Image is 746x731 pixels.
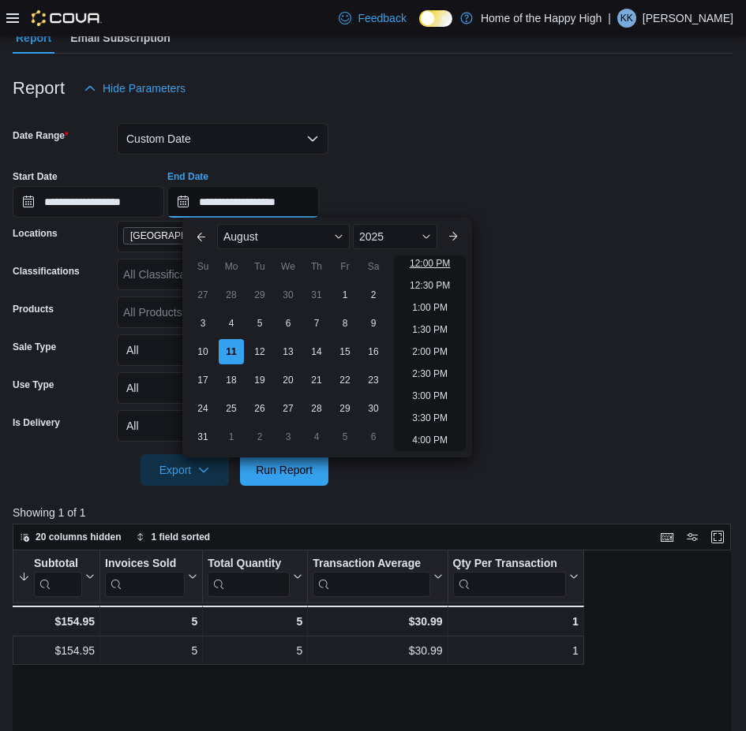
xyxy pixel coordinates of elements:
[608,9,611,28] p: |
[13,186,164,218] input: Press the down key to open a popover containing a calendar.
[481,9,602,28] p: Home of the Happy High
[240,454,328,486] button: Run Report
[406,298,454,317] li: 1:00 PM
[190,396,216,421] div: day-24
[219,282,244,308] div: day-28
[247,339,272,364] div: day-12
[208,557,290,597] div: Total Quantity
[34,557,82,572] div: Subtotal
[620,9,633,28] span: KK
[304,282,329,308] div: day-31
[150,454,219,486] span: Export
[189,224,214,249] button: Previous Month
[453,642,579,661] div: 1
[247,254,272,279] div: Tu
[13,416,60,429] label: Is Delivery
[208,557,290,572] div: Total Quantity
[219,254,244,279] div: Mo
[332,396,358,421] div: day-29
[70,22,171,54] span: Email Subscription
[13,265,80,278] label: Classifications
[219,339,244,364] div: day-11
[332,339,358,364] div: day-15
[361,339,386,364] div: day-16
[167,170,208,183] label: End Date
[276,339,301,364] div: day-13
[304,311,329,336] div: day-7
[683,528,702,546] button: Display options
[32,10,102,26] img: Cova
[247,424,272,449] div: day-2
[708,528,727,546] button: Enter fullscreen
[129,528,217,546] button: 1 field sorted
[361,367,386,393] div: day-23
[13,79,65,98] h3: Report
[406,431,454,449] li: 4:00 PM
[130,228,253,244] span: [GEOGRAPHIC_DATA] - Fire & Flower
[353,224,437,249] div: Button. Open the year selector. 2025 is currently selected.
[358,10,406,26] span: Feedback
[247,367,272,393] div: day-19
[453,557,566,572] div: Qty Per Transaction
[276,424,301,449] div: day-3
[219,311,244,336] div: day-4
[105,557,197,597] button: Invoices Sold
[105,557,185,572] div: Invoices Sold
[453,557,566,597] div: Qty Per Transaction
[276,254,301,279] div: We
[219,424,244,449] div: day-1
[36,531,122,543] span: 20 columns hidden
[223,230,258,243] span: August
[658,528,677,546] button: Keyboard shortcuts
[16,22,51,54] span: Report
[34,557,82,597] div: Subtotal
[208,557,302,597] button: Total Quantity
[403,276,456,295] li: 12:30 PM
[406,320,454,339] li: 1:30 PM
[406,386,454,405] li: 3:00 PM
[18,642,95,661] div: $154.95
[77,73,192,104] button: Hide Parameters
[313,557,442,597] button: Transaction Average
[361,282,386,308] div: day-2
[13,379,54,391] label: Use Type
[117,334,328,366] button: All
[361,396,386,421] div: day-30
[190,282,216,308] div: day-27
[103,80,186,96] span: Hide Parameters
[123,227,273,244] span: Saskatoon - City Park - Fire & Flower
[276,367,301,393] div: day-20
[247,282,272,308] div: day-29
[361,254,386,279] div: Sa
[332,424,358,449] div: day-5
[208,642,302,661] div: 5
[17,612,95,631] div: $154.95
[190,311,216,336] div: day-3
[394,255,466,451] ul: Time
[105,642,197,661] div: 5
[406,342,454,361] li: 2:00 PM
[276,396,301,421] div: day-27
[332,2,412,34] a: Feedback
[276,311,301,336] div: day-6
[359,230,384,243] span: 2025
[643,9,733,28] p: [PERSON_NAME]
[117,123,328,155] button: Custom Date
[617,9,636,28] div: Kalvin Keys
[105,557,185,597] div: Invoices Sold
[117,372,328,404] button: All
[419,10,452,27] input: Dark Mode
[219,396,244,421] div: day-25
[361,424,386,449] div: day-6
[190,367,216,393] div: day-17
[440,224,466,249] button: Next month
[208,612,302,631] div: 5
[313,612,442,631] div: $30.99
[256,462,313,478] span: Run Report
[304,339,329,364] div: day-14
[276,282,301,308] div: day-30
[247,311,272,336] div: day-5
[453,557,579,597] button: Qty Per Transaction
[406,408,454,427] li: 3:30 PM
[13,341,56,353] label: Sale Type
